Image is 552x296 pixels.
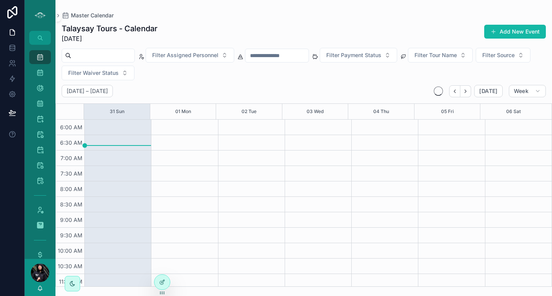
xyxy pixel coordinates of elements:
[71,12,114,19] span: Master Calendar
[373,104,389,119] button: 04 Thu
[482,51,515,59] span: Filter Source
[62,23,158,34] h1: Talaysay Tours - Calendar
[58,186,84,192] span: 8:00 AM
[58,139,84,146] span: 6:30 AM
[152,51,218,59] span: Filter Assigned Personnel
[514,88,529,95] span: Week
[59,155,84,161] span: 7:00 AM
[34,9,46,22] img: App logo
[56,247,84,254] span: 10:00 AM
[58,217,84,223] span: 9:00 AM
[58,232,84,238] span: 9:30 AM
[110,104,124,119] button: 31 Sun
[25,45,55,259] div: scrollable content
[62,66,134,80] button: Select Button
[509,85,546,97] button: Week
[479,88,497,95] span: [DATE]
[56,263,84,269] span: 10:30 AM
[506,104,521,119] button: 06 Sat
[146,48,234,63] button: Select Button
[62,34,158,43] span: [DATE]
[408,48,473,63] button: Select Button
[474,85,502,97] button: [DATE]
[242,104,257,119] button: 02 Tue
[62,12,114,19] a: Master Calendar
[449,85,460,97] button: Back
[326,51,381,59] span: Filter Payment Status
[67,87,108,95] h2: [DATE] – [DATE]
[175,104,191,119] button: 01 Mon
[58,201,84,208] span: 8:30 AM
[320,48,397,63] button: Select Button
[460,85,471,97] button: Next
[59,170,84,177] span: 7:30 AM
[441,104,454,119] button: 05 Fri
[68,69,119,77] span: Filter Waiver Status
[307,104,324,119] button: 03 Wed
[57,278,84,285] span: 11:00 AM
[476,48,530,63] button: Select Button
[414,51,457,59] span: Filter Tour Name
[58,124,84,130] span: 6:00 AM
[484,25,546,39] button: Add New Event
